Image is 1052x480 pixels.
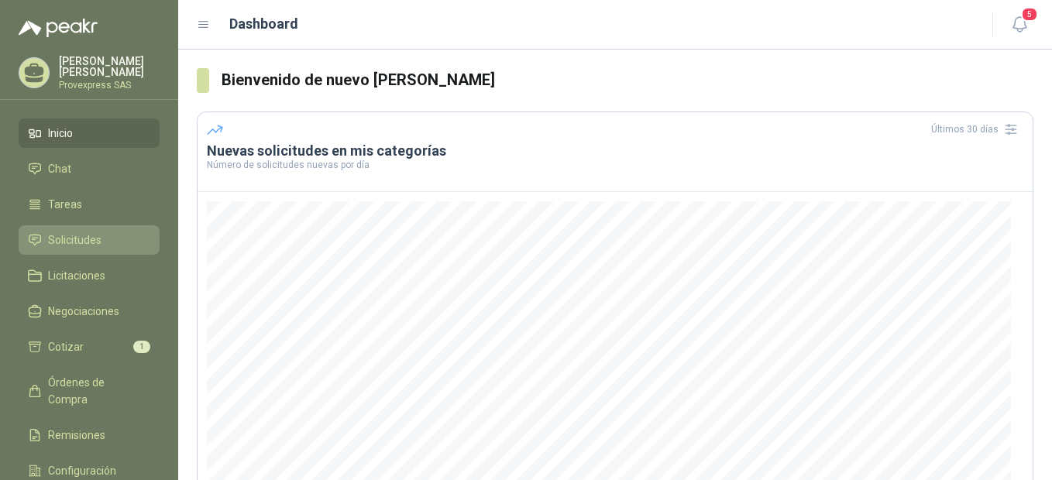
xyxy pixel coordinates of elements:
[48,267,105,284] span: Licitaciones
[19,154,160,183] a: Chat
[133,341,150,353] span: 1
[229,13,298,35] h1: Dashboard
[19,261,160,290] a: Licitaciones
[1006,11,1033,39] button: 5
[48,303,119,320] span: Negociaciones
[19,190,160,219] a: Tareas
[19,332,160,362] a: Cotizar1
[48,427,105,444] span: Remisiones
[19,420,160,450] a: Remisiones
[59,56,160,77] p: [PERSON_NAME] [PERSON_NAME]
[207,142,1023,160] h3: Nuevas solicitudes en mis categorías
[1021,7,1038,22] span: 5
[19,297,160,326] a: Negociaciones
[19,225,160,255] a: Solicitudes
[59,81,160,90] p: Provexpress SAS
[48,125,73,142] span: Inicio
[19,19,98,37] img: Logo peakr
[48,160,71,177] span: Chat
[19,368,160,414] a: Órdenes de Compra
[48,462,116,479] span: Configuración
[48,231,101,249] span: Solicitudes
[207,160,1023,170] p: Número de solicitudes nuevas por día
[222,68,1033,92] h3: Bienvenido de nuevo [PERSON_NAME]
[48,196,82,213] span: Tareas
[931,117,1023,142] div: Últimos 30 días
[48,374,145,408] span: Órdenes de Compra
[19,118,160,148] a: Inicio
[48,338,84,355] span: Cotizar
